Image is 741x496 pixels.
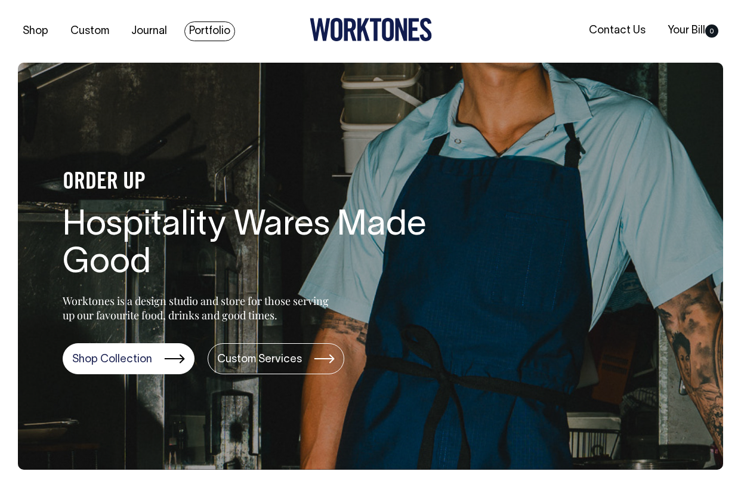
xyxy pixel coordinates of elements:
[663,21,723,41] a: Your Bill0
[126,21,172,41] a: Journal
[63,294,334,322] p: Worktones is a design studio and store for those serving up our favourite food, drinks and good t...
[584,21,650,41] a: Contact Us
[18,21,53,41] a: Shop
[184,21,235,41] a: Portfolio
[63,343,194,374] a: Shop Collection
[63,170,444,195] h4: ORDER UP
[705,24,718,38] span: 0
[66,21,114,41] a: Custom
[208,343,344,374] a: Custom Services
[63,207,444,284] h1: Hospitality Wares Made Good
